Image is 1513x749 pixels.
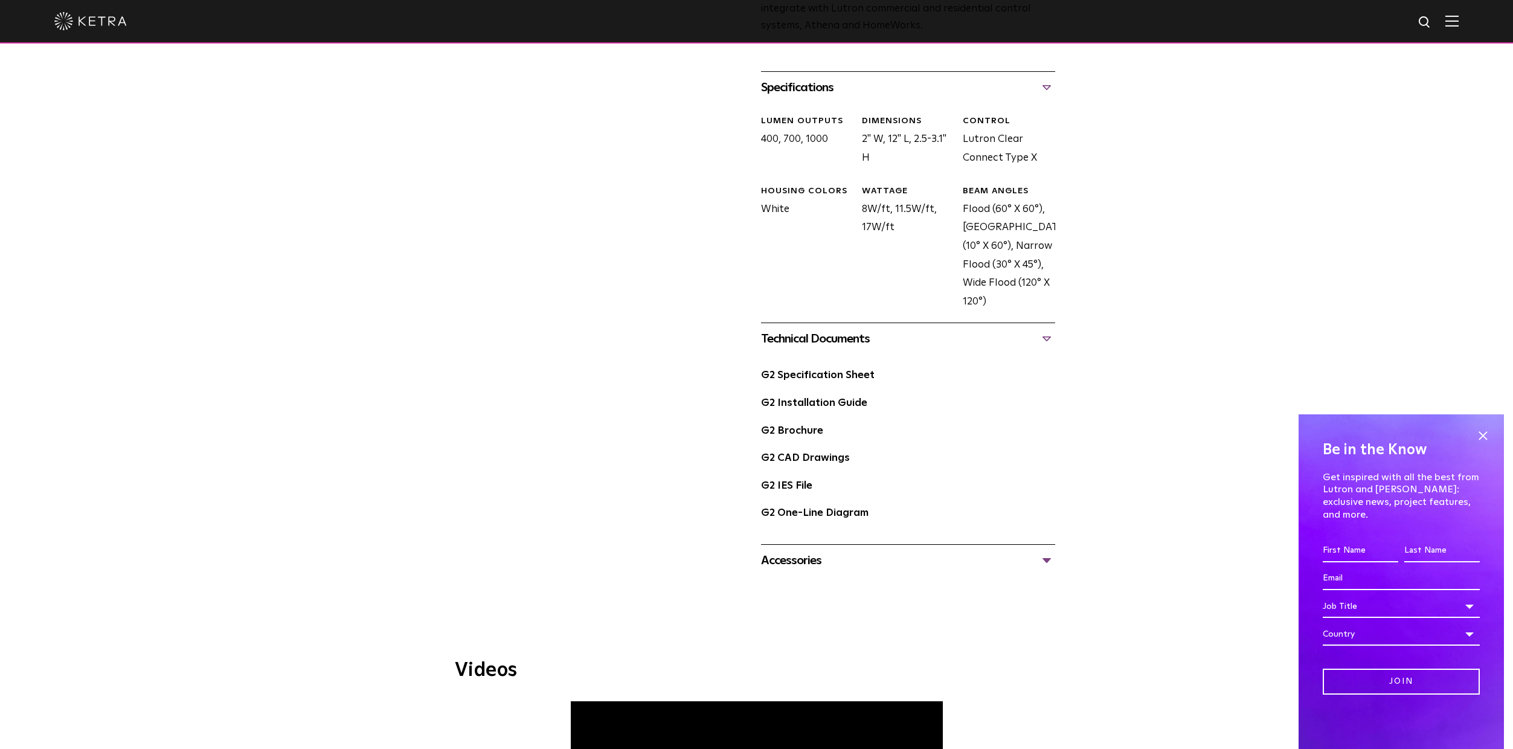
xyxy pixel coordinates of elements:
div: Flood (60° X 60°), [GEOGRAPHIC_DATA] (10° X 60°), Narrow Flood (30° X 45°), Wide Flood (120° X 120°) [954,185,1055,311]
input: Email [1323,567,1480,590]
p: Get inspired with all the best from Lutron and [PERSON_NAME]: exclusive news, project features, a... [1323,471,1480,521]
div: CONTROL [963,115,1055,127]
input: Join [1323,669,1480,695]
div: Technical Documents [761,329,1055,349]
div: WATTAGE [862,185,954,198]
img: Hamburger%20Nav.svg [1445,15,1459,27]
a: G2 Installation Guide [761,398,867,408]
div: DIMENSIONS [862,115,954,127]
a: G2 CAD Drawings [761,453,850,463]
div: White [752,185,853,311]
div: 400, 700, 1000 [752,115,853,167]
a: G2 One-Line Diagram [761,508,869,518]
div: HOUSING COLORS [761,185,853,198]
a: G2 Specification Sheet [761,370,875,381]
h3: Videos [455,661,1059,680]
div: Country [1323,623,1480,646]
div: 8W/ft, 11.5W/ft, 17W/ft [853,185,954,311]
div: 2" W, 12" L, 2.5-3.1" H [853,115,954,167]
img: search icon [1418,15,1433,30]
a: G2 IES File [761,481,812,491]
div: Job Title [1323,595,1480,618]
div: BEAM ANGLES [963,185,1055,198]
div: LUMEN OUTPUTS [761,115,853,127]
input: First Name [1323,539,1398,562]
h4: Be in the Know [1323,439,1480,461]
div: Accessories [761,551,1055,570]
div: Specifications [761,78,1055,97]
a: G2 Brochure [761,426,823,436]
div: Lutron Clear Connect Type X [954,115,1055,167]
input: Last Name [1404,539,1480,562]
img: ketra-logo-2019-white [54,12,127,30]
